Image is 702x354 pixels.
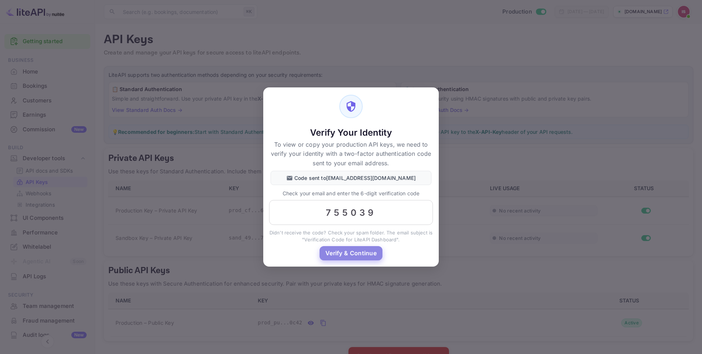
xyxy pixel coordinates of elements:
[269,189,433,197] p: Check your email and enter the 6-digit verification code
[269,229,433,244] p: Didn't receive the code? Check your spam folder. The email subject is "Verification Code for Lite...
[294,174,416,182] p: Code sent to [EMAIL_ADDRESS][DOMAIN_NAME]
[269,200,433,225] input: 000000
[320,246,382,260] button: Verify & Continue
[271,140,431,168] p: To view or copy your production API keys, we need to verify your identity with a two-factor authe...
[271,127,431,139] h5: Verify Your Identity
